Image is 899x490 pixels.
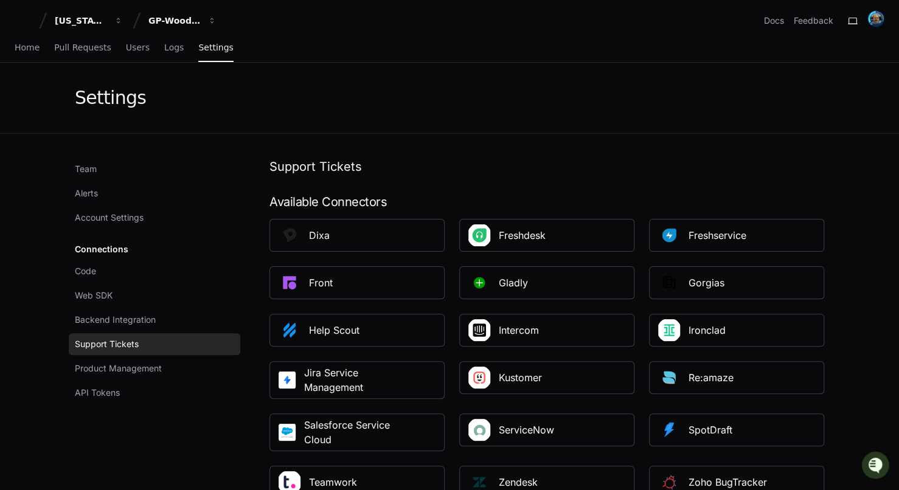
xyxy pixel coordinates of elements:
[304,365,398,395] div: Jira Service Management
[189,130,221,145] button: See all
[164,44,184,51] span: Logs
[144,10,221,32] button: GP-WoodDUCK 1.0
[101,163,105,173] span: •
[75,338,139,350] span: Support Tickets
[69,207,240,229] a: Account Settings
[269,158,824,175] h1: Support Tickets
[75,289,113,302] span: Web SDK
[499,323,539,337] div: Intercom
[309,228,330,243] div: Dixa
[467,418,491,442] img: ServiceNow_Square_Logo.png
[164,34,184,62] a: Logs
[198,44,233,51] span: Settings
[794,15,833,27] button: Feedback
[689,475,767,489] div: Zoho BugTracker
[75,212,144,224] span: Account Settings
[467,271,491,295] img: PlatformGladly.png
[86,190,147,199] a: Powered byPylon
[689,370,734,385] div: Re:amaze
[277,271,302,295] img: PlatformFront_square.png
[269,195,824,209] div: Available Connectors
[75,187,98,199] span: Alerts
[38,163,99,173] span: [PERSON_NAME]
[75,314,156,326] span: Backend Integration
[309,475,357,489] div: Teamwork
[277,370,297,390] img: Jira_Service_Management.jpg
[304,418,398,447] div: Salesforce Service Cloud
[499,370,542,385] div: Kustomer
[12,133,82,142] div: Past conversations
[121,190,147,199] span: Pylon
[69,357,240,379] a: Product Management
[54,34,111,62] a: Pull Requests
[657,365,681,390] img: Platformre_amaze_square.png
[207,94,221,109] button: Start new chat
[499,228,546,243] div: Freshdesk
[689,228,746,243] div: Freshservice
[499,475,538,489] div: Zendesk
[277,318,302,342] img: PlatformHelpscout_square.png
[657,318,681,342] img: IronClad_Square.png
[689,275,724,290] div: Gorgias
[867,10,884,27] img: avatar
[75,163,97,175] span: Team
[26,91,47,112] img: 7521149027303_d2c55a7ec3fe4098c2f6_72.png
[764,15,784,27] a: Docs
[499,423,554,437] div: ServiceNow
[657,271,681,295] img: PlatformGorgias_square.png
[55,15,107,27] div: [US_STATE] Pacific
[50,10,128,32] button: [US_STATE] Pacific
[657,418,681,442] img: Platformspotdraft_square.png
[657,223,681,247] img: Platformfreshservice_square.png
[24,164,34,173] img: 1756235613930-3d25f9e4-fa56-45dd-b3ad-e072dfbd1548
[108,163,133,173] span: [DATE]
[467,223,491,247] img: Freshdesk_Square_Logo.jpeg
[126,44,150,51] span: Users
[55,103,167,112] div: We're available if you need us!
[860,450,893,483] iframe: Open customer support
[69,158,240,180] a: Team
[69,285,240,306] a: Web SDK
[499,275,528,290] div: Gladly
[75,387,120,399] span: API Tokens
[15,34,40,62] a: Home
[126,34,150,62] a: Users
[69,382,240,404] a: API Tokens
[689,423,732,437] div: SpotDraft
[75,265,96,277] span: Code
[69,309,240,331] a: Backend Integration
[75,362,162,374] span: Product Management
[277,423,297,442] img: Salesforce_service_cloud.png
[15,44,40,51] span: Home
[69,260,240,282] a: Code
[54,44,111,51] span: Pull Requests
[12,151,32,171] img: Matt Kasner
[12,12,36,36] img: PlayerZero
[69,333,240,355] a: Support Tickets
[467,318,491,342] img: Intercom_Square_Logo_V9D2LCb.png
[12,49,221,68] div: Welcome
[467,365,491,390] img: Kustomer_Square_Logo.jpeg
[12,91,34,112] img: 1756235613930-3d25f9e4-fa56-45dd-b3ad-e072dfbd1548
[689,323,726,337] div: Ironclad
[148,15,201,27] div: GP-WoodDUCK 1.0
[309,323,359,337] div: Help Scout
[198,34,233,62] a: Settings
[55,91,200,103] div: Start new chat
[75,87,146,109] div: Settings
[309,275,333,290] div: Front
[69,182,240,204] a: Alerts
[277,223,302,247] img: PlatformDixa_square.png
